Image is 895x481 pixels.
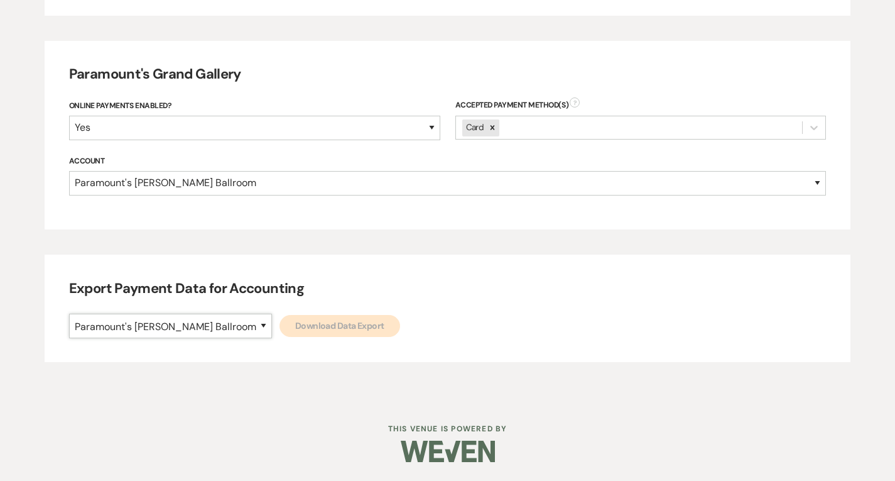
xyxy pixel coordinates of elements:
h4: Paramount's Grand Gallery [69,65,827,84]
label: Account [69,155,827,169]
div: Card [462,119,485,136]
button: Download Data Export [279,315,400,337]
span: ? [570,97,580,108]
div: Accepted Payment Method(s) [455,99,827,111]
label: Online Payments Enabled? [69,99,440,113]
h4: Export Payment Data for Accounting [69,279,827,299]
img: Weven Logo [401,429,495,473]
